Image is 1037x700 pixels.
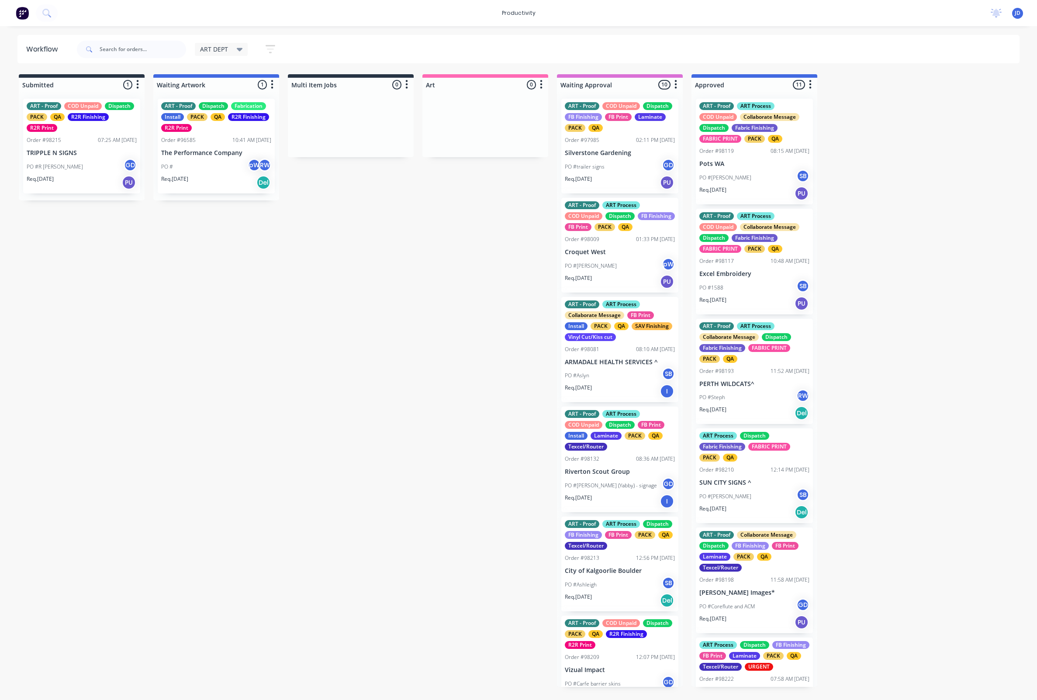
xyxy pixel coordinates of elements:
div: FB Finishing [772,641,809,649]
div: Order #98009 [565,235,599,243]
div: QA [50,113,65,121]
div: ART - ProofART ProcessCollaborate MessageDispatchFabric FinishingFABRIC PRINTPACKQAOrder #9819311... [696,319,813,424]
div: RW [796,389,809,402]
div: Order #98132 [565,455,599,463]
div: FB Print [565,223,591,231]
div: PACK [595,223,615,231]
div: SB [662,367,675,380]
div: Workflow [26,44,62,55]
div: Dispatch [199,102,228,110]
div: 07:58 AM [DATE] [771,675,809,683]
div: FB Print [627,311,654,319]
div: ART - ProofART ProcessCOD UnpaidCollaborate MessageDispatchFabric FinishingFABRIC PRINTPACKQAOrde... [696,209,813,314]
div: PACK [187,113,207,121]
div: Del [795,505,809,519]
div: I [660,494,674,508]
div: QA [768,135,782,143]
div: ART - Proof [699,531,734,539]
div: Dispatch [762,333,791,341]
div: SB [796,169,809,183]
div: ART - ProofDispatchFabricationInstallPACKQAR2R FinishingR2R PrintOrder #9658510:41 AM [DATE]The P... [158,99,275,193]
div: PU [122,176,136,190]
span: ART DEPT [200,45,228,54]
div: ART Process [699,432,737,440]
div: productivity [498,7,540,20]
div: Dispatch [643,619,672,627]
div: 12:07 PM [DATE] [636,653,675,661]
div: Dispatch [605,212,635,220]
p: PO #trailer signs [565,163,605,171]
div: ART - Proof [565,619,599,627]
div: PACK [744,245,765,253]
div: QA [723,355,737,363]
img: Factory [16,7,29,20]
div: QA [787,652,801,660]
div: Order #98117 [699,257,734,265]
div: Install [565,322,588,330]
div: COD Unpaid [565,421,602,429]
div: Order #96585 [161,136,196,144]
div: ART Process [737,212,774,220]
p: Req. [DATE] [565,274,592,282]
p: PO #Aslyn [565,372,589,379]
div: Laminate [635,113,666,121]
div: Install [565,432,588,440]
div: Dispatch [643,520,672,528]
div: ART - Proof [565,410,599,418]
div: 12:56 PM [DATE] [636,554,675,562]
div: 10:41 AM [DATE] [232,136,271,144]
div: FB Print [605,531,632,539]
div: Order #98213 [565,554,599,562]
div: FB Print [699,652,726,660]
div: PU [660,275,674,289]
div: 11:58 AM [DATE] [771,576,809,584]
div: FB Finishing [732,542,769,550]
p: PO #Steph [699,393,725,401]
div: Dispatch [699,234,729,242]
div: COD Unpaid [602,102,640,110]
div: Order #98210 [699,466,734,474]
div: ART Process [602,520,640,528]
div: Laminate [699,553,730,561]
p: PERTH WILDCATS^ [699,380,809,388]
div: R2R Print [27,124,57,132]
div: PU [795,186,809,200]
div: Fabric Finishing [732,124,778,132]
div: Fabric Finishing [699,344,745,352]
div: Dispatch [699,542,729,550]
p: PO #[PERSON_NAME] [565,262,617,270]
p: Req. [DATE] [699,406,726,414]
div: COD Unpaid [602,619,640,627]
div: ART - ProofART ProcessCOD UnpaidDispatchFB PrintInstallLaminatePACKQATexcel/RouterOrder #9813208:... [561,407,678,512]
div: PU [660,176,674,190]
div: PACK [763,652,784,660]
div: PU [795,297,809,310]
div: 08:10 AM [DATE] [636,345,675,353]
div: R2R Finishing [68,113,109,121]
div: Order #97985 [565,136,599,144]
div: Collaborate Message [740,113,799,121]
div: FB Finishing [565,113,602,121]
div: ART - Proof [565,520,599,528]
div: Laminate [591,432,622,440]
div: PACK [744,135,765,143]
div: FB Finishing [638,212,675,220]
div: I [660,384,674,398]
p: The Performance Company [161,149,271,157]
div: Order #98193 [699,367,734,375]
p: PO #[PERSON_NAME] (Yabby) - signage [565,482,657,490]
p: Req. [DATE] [27,175,54,183]
div: PACK [625,432,645,440]
div: Order #98222 [699,675,734,683]
div: FB Print [605,113,632,121]
span: JD [1015,9,1020,17]
div: PACK [733,553,754,561]
div: PACK [635,531,655,539]
div: 10:48 AM [DATE] [771,257,809,265]
p: ARMADALE HEALTH SERVICES ^ [565,359,675,366]
div: QA [618,223,633,231]
p: Req. [DATE] [565,384,592,392]
div: GD [124,159,137,172]
div: ART - ProofCOD UnpaidDispatchFB FinishingFB PrintLaminatePACKQAOrder #9798502:11 PM [DATE]Silvers... [561,99,678,193]
p: SUN CITY SIGNS ^ [699,479,809,486]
